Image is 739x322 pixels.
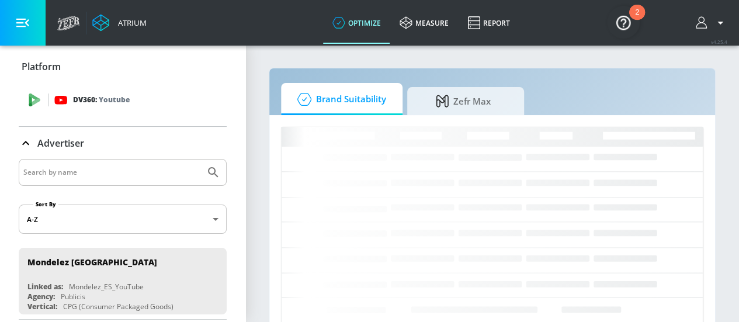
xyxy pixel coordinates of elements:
div: Atrium [113,18,147,28]
div: Advertiser [19,159,227,319]
div: Mondelez [GEOGRAPHIC_DATA]Linked as:Mondelez_ES_YouTubeAgency:PublicisVertical:CPG (Consumer Pack... [19,248,227,314]
div: Agency: [27,292,55,302]
span: Zefr Max [419,87,508,115]
div: Advertiser [19,127,227,160]
p: Youtube [99,94,130,106]
span: v 4.25.4 [711,39,727,45]
button: Open Resource Center, 2 new notifications [607,6,640,39]
div: Publicis [61,292,85,302]
a: measure [390,2,458,44]
p: DV360: [73,94,130,106]
div: Platform [19,50,227,83]
div: Linked as: [27,282,63,292]
a: optimize [323,2,390,44]
p: Advertiser [37,137,84,150]
div: Mondelez_ES_YouTube [69,282,144,292]
div: 2 [635,12,639,27]
div: CPG (Consumer Packaged Goods) [63,302,174,311]
div: A-Z [19,205,227,234]
label: Sort By [33,200,58,208]
div: DV360: Youtube [19,82,227,117]
input: Search by name [23,165,200,180]
div: Mondelez [GEOGRAPHIC_DATA] [27,257,157,268]
div: Vertical: [27,302,57,311]
nav: list of Advertiser [19,243,227,319]
p: Platform [22,60,61,73]
a: Report [458,2,519,44]
a: Atrium [92,14,147,32]
span: Brand Suitability [293,85,386,113]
